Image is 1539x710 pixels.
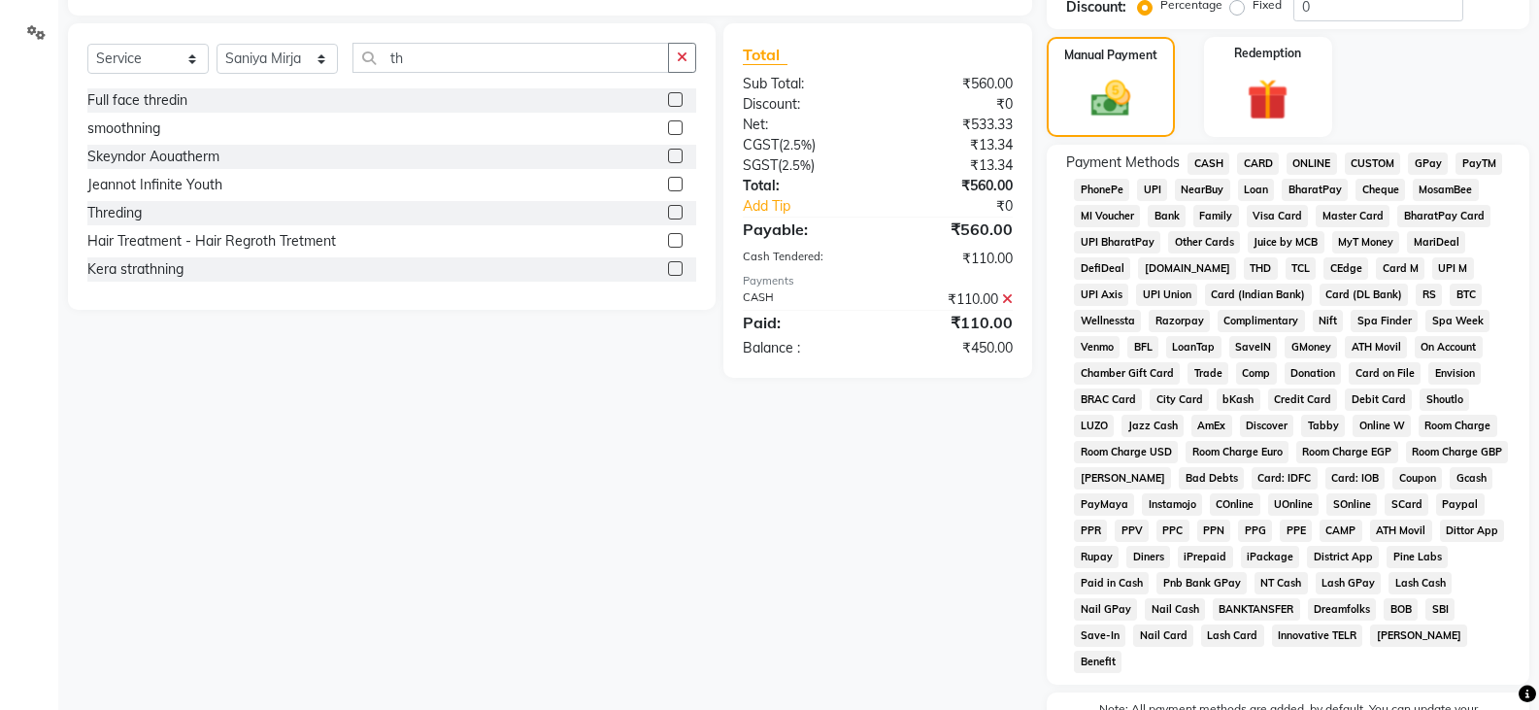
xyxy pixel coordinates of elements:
[1320,284,1409,306] span: Card (DL Bank)
[1178,546,1233,568] span: iPrepaid
[1074,493,1134,516] span: PayMaya
[1296,441,1398,463] span: Room Charge EGP
[1074,336,1120,358] span: Venmo
[87,259,184,280] div: Kera strathning
[903,196,1027,217] div: ₹0
[1320,520,1362,542] span: CAMP
[1127,336,1158,358] span: BFL
[87,203,142,223] div: Threding
[1234,45,1301,62] label: Redemption
[1241,546,1300,568] span: iPackage
[1240,415,1294,437] span: Discover
[1326,493,1377,516] span: SOnline
[1252,467,1318,490] span: Card: IDFC
[728,218,878,241] div: Payable:
[728,135,878,155] div: ( )
[743,156,778,174] span: SGST
[1450,284,1482,306] span: BTC
[1074,205,1140,227] span: MI Voucher
[1345,336,1407,358] span: ATH Movil
[1392,467,1442,490] span: Coupon
[1186,441,1288,463] span: Room Charge Euro
[1074,310,1141,332] span: Wellnessta
[728,289,878,310] div: CASH
[728,196,903,217] a: Add Tip
[1384,598,1418,621] span: BOB
[878,338,1027,358] div: ₹450.00
[728,249,878,269] div: Cash Tendered:
[1247,205,1309,227] span: Visa Card
[783,137,812,152] span: 2.5%
[743,136,779,153] span: CGST
[1272,625,1363,647] span: Innovative TELR
[1193,205,1239,227] span: Family
[1213,598,1300,621] span: BANKTANSFER
[1237,152,1279,175] span: CARD
[1205,284,1312,306] span: Card (Indian Bank)
[1210,493,1260,516] span: COnline
[87,118,160,139] div: smoothning
[1415,336,1483,358] span: On Account
[1121,415,1184,437] span: Jazz Cash
[1188,362,1228,385] span: Trade
[87,231,336,252] div: Hair Treatment - Hair Regroth Tretment
[1349,362,1421,385] span: Card on File
[1150,389,1209,411] span: City Card
[743,273,1013,289] div: Payments
[1268,389,1338,411] span: Credit Card
[1370,520,1432,542] span: ATH Movil
[1148,205,1186,227] span: Bank
[1238,179,1275,201] span: Loan
[1301,415,1345,437] span: Tabby
[728,311,878,334] div: Paid:
[878,74,1027,94] div: ₹560.00
[1074,546,1119,568] span: Rupay
[1419,415,1497,437] span: Room Charge
[1156,520,1189,542] span: PPC
[1255,572,1308,594] span: NT Cash
[1179,467,1244,490] span: Bad Debts
[1428,362,1481,385] span: Envision
[743,45,787,65] span: Total
[1332,231,1400,254] span: MyT Money
[1416,284,1442,306] span: RS
[878,249,1027,269] div: ₹110.00
[878,155,1027,176] div: ₹13.34
[1388,572,1452,594] span: Lash Cash
[1286,257,1317,280] span: TCL
[1074,362,1180,385] span: Chamber Gift Card
[1074,625,1125,647] span: Save-In
[87,147,219,167] div: Skeyndor Aouatherm
[1397,205,1490,227] span: BharatPay Card
[1244,257,1278,280] span: THD
[878,135,1027,155] div: ₹13.34
[1126,546,1170,568] span: Diners
[1074,598,1137,621] span: Nail GPay
[1156,572,1247,594] span: Pnb Bank GPay
[1323,257,1368,280] span: CEdge
[728,74,878,94] div: Sub Total:
[878,176,1027,196] div: ₹560.00
[1308,598,1377,621] span: Dreamfolks
[1229,336,1278,358] span: SaveIN
[1074,441,1178,463] span: Room Charge USD
[728,155,878,176] div: ( )
[1133,625,1193,647] span: Nail Card
[1201,625,1264,647] span: Lash Card
[1149,310,1210,332] span: Razorpay
[1432,257,1474,280] span: UPI M
[87,90,187,111] div: Full face thredin
[1407,231,1465,254] span: MariDeal
[1316,205,1389,227] span: Master Card
[1115,520,1149,542] span: PPV
[1387,546,1448,568] span: Pine Labs
[1074,520,1107,542] span: PPR
[1385,493,1428,516] span: SCard
[1074,415,1114,437] span: LUZO
[352,43,669,73] input: Search or Scan
[1166,336,1221,358] span: LoanTap
[1137,179,1167,201] span: UPI
[728,176,878,196] div: Total:
[728,338,878,358] div: Balance :
[1074,651,1121,673] span: Benefit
